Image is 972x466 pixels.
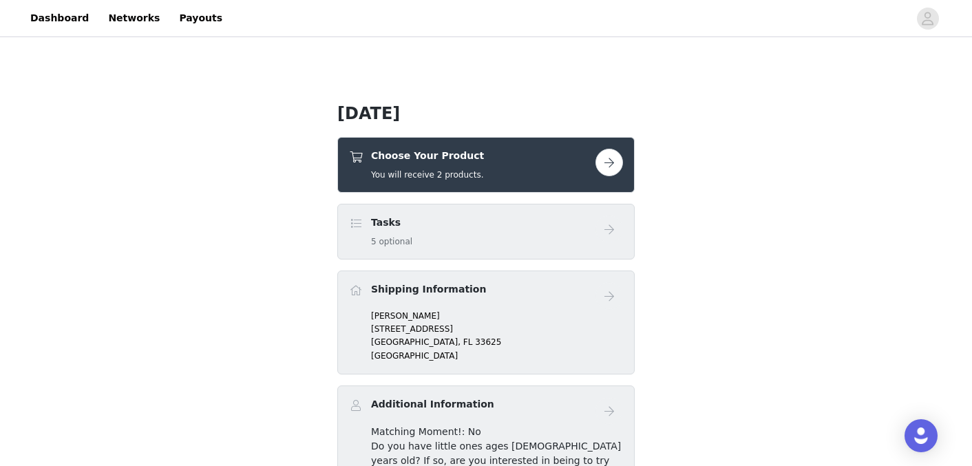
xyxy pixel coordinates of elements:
a: Payouts [171,3,231,34]
span: FL [463,337,473,347]
div: Shipping Information [337,271,635,374]
h4: Additional Information [371,397,494,412]
a: Networks [100,3,168,34]
h5: 5 optional [371,235,412,248]
h1: [DATE] [337,101,635,126]
div: Choose Your Product [337,137,635,193]
p: [STREET_ADDRESS] [371,323,623,335]
div: Open Intercom Messenger [905,419,938,452]
p: [PERSON_NAME] [371,310,623,322]
h4: Choose Your Product [371,149,484,163]
h5: You will receive 2 products. [371,169,484,181]
span: [GEOGRAPHIC_DATA], [371,337,461,347]
span: 33625 [475,337,501,347]
a: Dashboard [22,3,97,34]
h4: Shipping Information [371,282,486,297]
div: avatar [921,8,934,30]
p: [GEOGRAPHIC_DATA] [371,350,623,362]
h4: Tasks [371,215,412,230]
span: Matching Moment!: No [371,426,481,437]
div: Tasks [337,204,635,260]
